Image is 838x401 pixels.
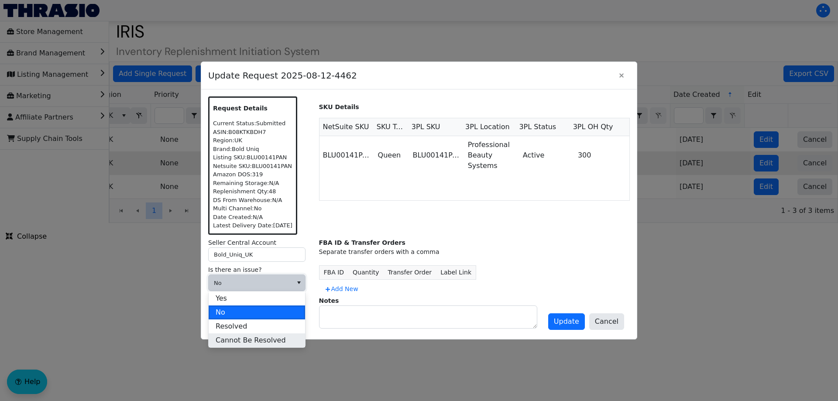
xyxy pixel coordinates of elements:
div: Listing SKU: BLU00141PAN [213,153,292,162]
button: Update [548,313,585,330]
label: Is there an issue? [208,265,312,274]
div: Separate transfer orders with a comma [319,247,630,257]
th: Quantity [348,265,384,279]
span: No [216,307,225,318]
span: Yes [216,293,227,304]
div: Remaining Storage: N/A [213,179,292,188]
span: Update Request 2025-08-12-4462 [208,65,613,86]
th: Label Link [436,265,476,279]
td: BLU00141PAN [409,136,464,175]
td: BLU00141PAN [319,136,374,175]
div: Amazon DOS: 319 [213,170,292,179]
div: Date Created: N/A [213,213,292,222]
button: select [292,275,305,291]
span: 3PL Location [465,122,510,132]
div: Current Status: Submitted [213,119,292,128]
button: Close [613,67,630,84]
label: Notes [319,297,339,304]
p: Request Details [213,104,292,113]
button: Cancel [589,313,624,330]
span: Add New [324,284,358,294]
span: Cannot Be Resolved [216,335,286,346]
div: ASIN: B08KTKBDH7 [213,128,292,137]
label: Seller Central Account [208,238,312,247]
span: NetSuite SKU [323,122,369,132]
div: Replenishment Qty: 48 [213,187,292,196]
th: FBA ID [319,265,348,279]
div: Netsuite SKU: BLU00141PAN [213,162,292,171]
div: FBA ID & Transfer Orders [319,238,630,247]
div: DS From Warehouse: N/A [213,196,292,205]
button: Add New [319,282,364,296]
div: Brand: Bold Uniq [213,145,292,154]
span: 3PL OH Qty [573,122,613,132]
span: Resolved [216,321,247,332]
div: Region: UK [213,136,292,145]
span: 3PL SKU [412,122,440,132]
td: Active [519,136,574,175]
span: 3PL Status [519,122,556,132]
span: No [214,279,287,288]
th: Transfer Order [384,265,436,279]
span: SKU Type [377,122,405,132]
div: Multi Channel: No [213,204,292,213]
td: Queen [374,136,409,175]
span: Cancel [595,316,618,327]
td: 300 [574,136,629,175]
p: SKU Details [319,103,630,112]
td: Professional Beauty Systems [464,136,519,175]
span: Update [554,316,579,327]
div: Latest Delivery Date: [DATE] [213,221,292,230]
